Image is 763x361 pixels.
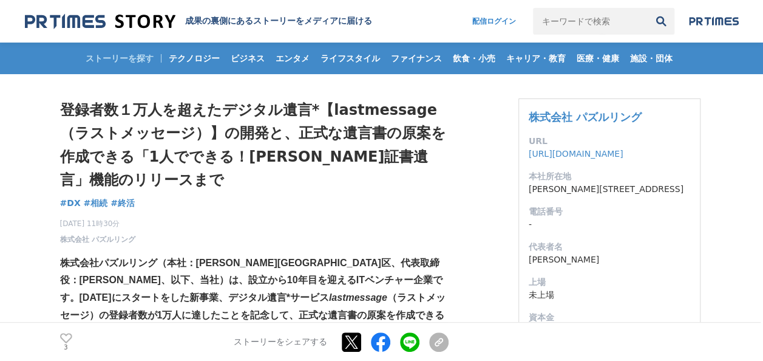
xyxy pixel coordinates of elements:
[386,53,447,64] span: ファイナンス
[234,337,327,348] p: ストーリーをシェアする
[529,241,690,253] dt: 代表者名
[60,218,135,229] span: [DATE] 11時30分
[529,149,623,159] a: [URL][DOMAIN_NAME]
[572,53,624,64] span: 医療・健康
[25,13,175,30] img: 成果の裏側にあるストーリーをメディアに届ける
[316,43,385,74] a: ライフスタイル
[529,205,690,218] dt: 電話番号
[60,197,81,210] a: #DX
[386,43,447,74] a: ファイナンス
[529,170,690,183] dt: 本社所在地
[448,53,500,64] span: 飲食・小売
[60,234,135,245] a: 株式会社 パズルリング
[529,276,690,289] dt: 上場
[164,53,225,64] span: テクノロジー
[448,43,500,74] a: 飲食・小売
[25,13,372,30] a: 成果の裏側にあるストーリーをメディアに届ける 成果の裏側にあるストーリーをメディアに届ける
[625,43,677,74] a: 施設・団体
[689,16,739,26] img: prtimes
[529,218,690,231] dd: -
[625,53,677,64] span: 施設・団体
[533,8,648,35] input: キーワードで検索
[226,43,270,74] a: ビジネス
[164,43,225,74] a: テクノロジー
[529,111,642,123] a: 株式会社 パズルリング
[648,8,674,35] button: 検索
[110,198,135,208] span: #終活
[60,198,81,208] span: #DX
[329,292,387,303] em: lastmessage
[84,197,108,210] a: #相続
[460,8,528,35] a: 配信ログイン
[84,198,108,208] span: #相続
[271,53,314,64] span: エンタメ
[529,183,690,196] dd: [PERSON_NAME][STREET_ADDRESS]
[501,53,571,64] span: キャリア・教育
[226,53,270,64] span: ビジネス
[529,135,690,148] dt: URL
[271,43,314,74] a: エンタメ
[529,311,690,324] dt: 資本金
[60,98,449,192] h1: 登録者数１万人を超えたデジタル遺言*【lastmessage（ラストメッセージ）】の開発と、正式な遺言書の原案を作成できる「1人でできる！[PERSON_NAME]証書遺言」機能のリリースまで
[501,43,571,74] a: キャリア・教育
[185,16,372,27] h2: 成果の裏側にあるストーリーをメディアに届ける
[529,253,690,266] dd: [PERSON_NAME]
[529,289,690,301] dd: 未上場
[110,197,135,210] a: #終活
[316,53,385,64] span: ライフスタイル
[572,43,624,74] a: 医療・健康
[60,345,72,351] p: 3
